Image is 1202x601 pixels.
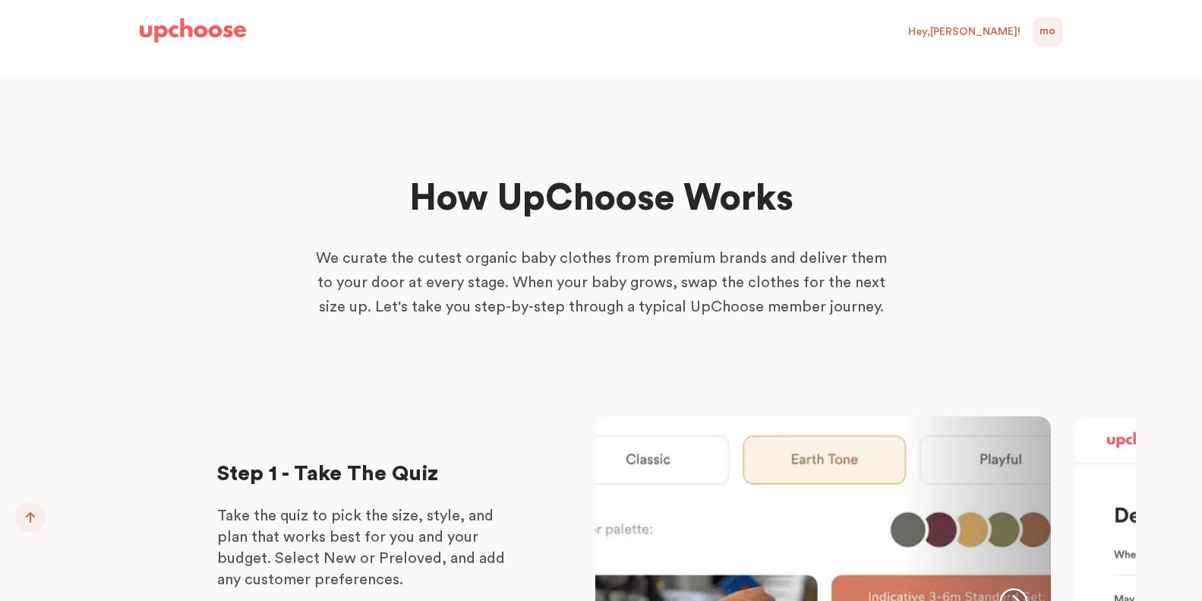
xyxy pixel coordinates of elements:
div: Hey, [PERSON_NAME] ! [908,25,1021,39]
p: We curate the cutest organic baby clothes from premium brands and deliver them to your door at ev... [313,246,890,319]
span: MO [1040,23,1055,41]
img: UpChoose [140,18,246,43]
p: Take the quiz to pick the size, style, and plan that works best for you and your budget. Select N... [217,505,521,590]
a: UpChoose [140,15,246,46]
p: Step 1 - Take The Quiz [217,462,521,486]
h1: How UpChoose Works [292,175,910,223]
